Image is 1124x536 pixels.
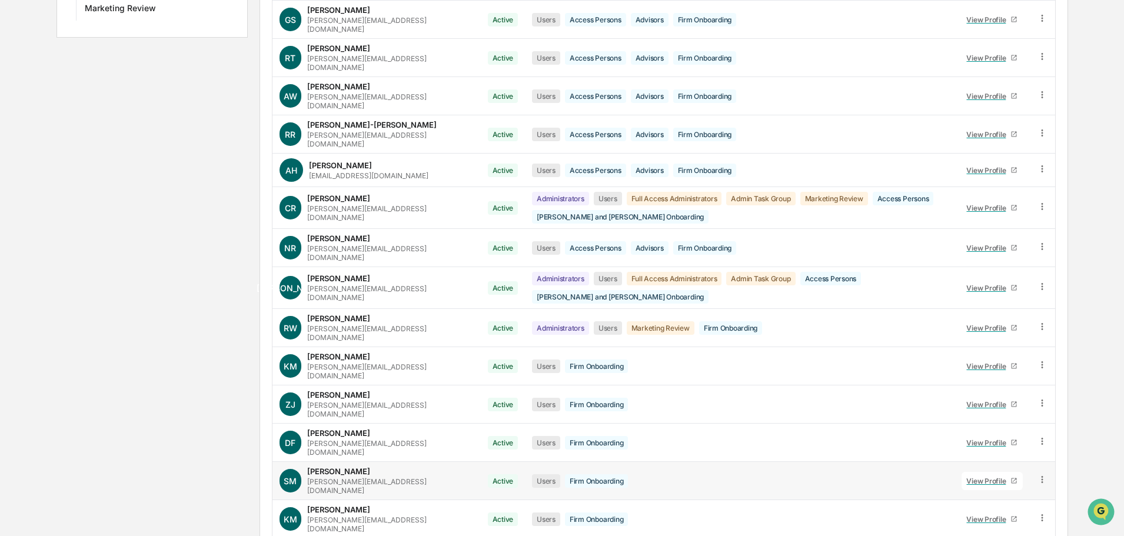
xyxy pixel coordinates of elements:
[966,166,1010,175] div: View Profile
[284,323,297,333] span: RW
[673,241,736,255] div: Firm Onboarding
[12,264,21,274] div: 🔎
[7,236,81,257] a: 🖐️Preclearance
[966,244,1010,252] div: View Profile
[309,161,372,170] div: [PERSON_NAME]
[962,510,1023,528] a: View Profile
[36,192,95,201] span: [PERSON_NAME]
[532,128,560,141] div: Users
[627,321,694,335] div: Marketing Review
[966,477,1010,485] div: View Profile
[631,89,669,103] div: Advisors
[532,210,709,224] div: [PERSON_NAME] and [PERSON_NAME] Onboarding
[488,128,518,141] div: Active
[594,321,622,335] div: Users
[285,165,297,175] span: AH
[307,284,473,302] div: [PERSON_NAME][EMAIL_ADDRESS][DOMAIN_NAME]
[532,398,560,411] div: Users
[966,54,1010,62] div: View Profile
[285,53,295,63] span: RT
[966,92,1010,101] div: View Profile
[962,49,1023,67] a: View Profile
[532,192,589,205] div: Administrators
[962,279,1023,297] a: View Profile
[25,90,46,111] img: 8933085812038_c878075ebb4cc5468115_72.jpg
[200,94,214,108] button: Start new chat
[307,515,473,533] div: [PERSON_NAME][EMAIL_ADDRESS][DOMAIN_NAME]
[873,192,934,205] div: Access Persons
[962,395,1023,414] a: View Profile
[631,241,669,255] div: Advisors
[488,398,518,411] div: Active
[1086,497,1118,529] iframe: Open customer support
[631,51,669,65] div: Advisors
[285,15,296,25] span: GS
[488,51,518,65] div: Active
[726,272,795,285] div: Admin Task Group
[532,474,560,488] div: Users
[532,359,560,373] div: Users
[962,125,1023,144] a: View Profile
[726,192,795,205] div: Admin Task Group
[962,161,1023,179] a: View Profile
[699,321,762,335] div: Firm Onboarding
[307,44,370,53] div: [PERSON_NAME]
[532,241,560,255] div: Users
[966,400,1010,409] div: View Profile
[284,476,297,486] span: SM
[488,474,518,488] div: Active
[307,244,473,262] div: [PERSON_NAME][EMAIL_ADDRESS][DOMAIN_NAME]
[565,398,628,411] div: Firm Onboarding
[962,11,1023,29] a: View Profile
[565,474,628,488] div: Firm Onboarding
[307,467,370,476] div: [PERSON_NAME]
[488,201,518,215] div: Active
[631,128,669,141] div: Advisors
[962,434,1023,452] a: View Profile
[307,16,473,34] div: [PERSON_NAME][EMAIL_ADDRESS][DOMAIN_NAME]
[565,89,626,103] div: Access Persons
[307,82,370,91] div: [PERSON_NAME]
[98,160,102,169] span: •
[104,192,128,201] span: [DATE]
[12,149,31,168] img: Tammy Steffen
[81,236,151,257] a: 🗄️Attestations
[673,13,736,26] div: Firm Onboarding
[307,401,473,418] div: [PERSON_NAME][EMAIL_ADDRESS][DOMAIN_NAME]
[532,51,560,65] div: Users
[285,399,295,410] span: ZJ
[966,362,1010,371] div: View Profile
[85,3,156,17] div: Marketing Review
[532,13,560,26] div: Users
[12,131,79,140] div: Past conversations
[962,319,1023,337] a: View Profile
[673,128,736,141] div: Firm Onboarding
[97,241,146,252] span: Attestations
[307,324,473,342] div: [PERSON_NAME][EMAIL_ADDRESS][DOMAIN_NAME]
[488,89,518,103] div: Active
[488,241,518,255] div: Active
[962,199,1023,217] a: View Profile
[962,239,1023,257] a: View Profile
[565,241,626,255] div: Access Persons
[966,130,1010,139] div: View Profile
[257,283,324,293] span: [PERSON_NAME]
[966,438,1010,447] div: View Profile
[85,242,95,251] div: 🗄️
[285,438,295,448] span: DF
[962,87,1023,105] a: View Profile
[966,324,1010,332] div: View Profile
[307,274,370,283] div: [PERSON_NAME]
[307,194,370,203] div: [PERSON_NAME]
[307,439,473,457] div: [PERSON_NAME][EMAIL_ADDRESS][DOMAIN_NAME]
[307,5,370,15] div: [PERSON_NAME]
[565,13,626,26] div: Access Persons
[104,160,128,169] span: [DATE]
[12,90,33,111] img: 1746055101610-c473b297-6a78-478c-a979-82029cc54cd1
[532,321,589,335] div: Administrators
[488,359,518,373] div: Active
[307,477,473,495] div: [PERSON_NAME][EMAIL_ADDRESS][DOMAIN_NAME]
[117,292,142,301] span: Pylon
